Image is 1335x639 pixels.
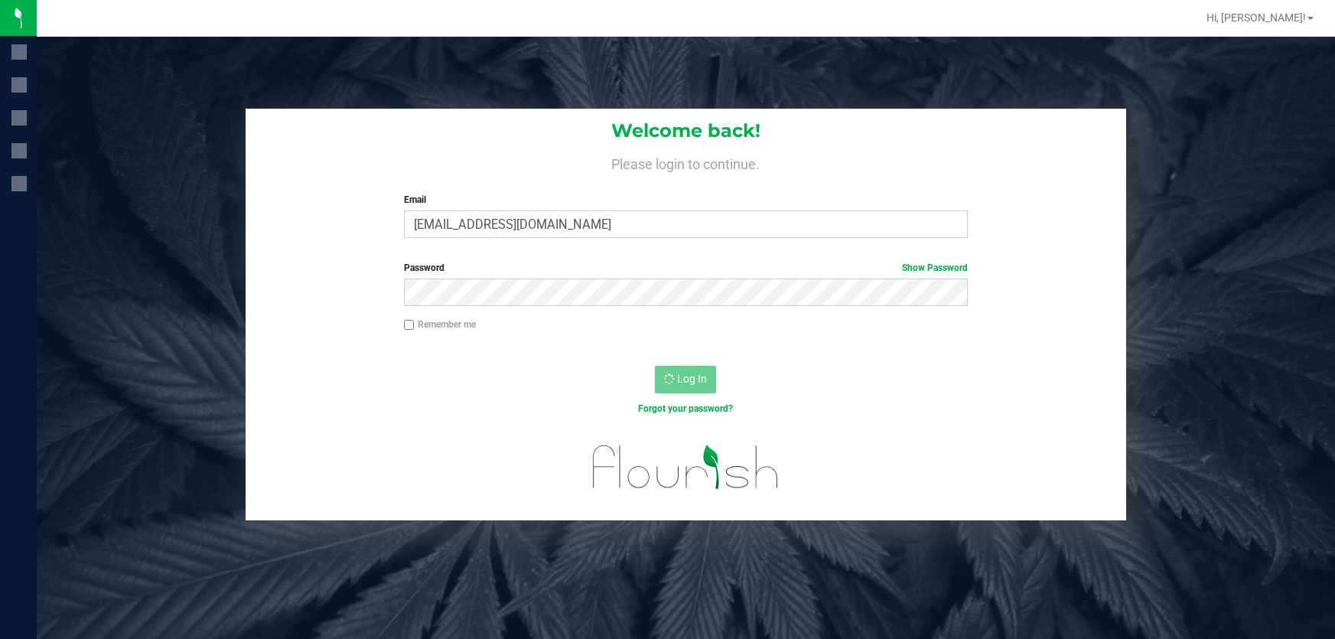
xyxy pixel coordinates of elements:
span: Log In [677,373,707,385]
a: Show Password [902,262,968,273]
h1: Welcome back! [246,121,1126,141]
a: Forgot your password? [638,403,733,414]
label: Email [404,193,969,207]
input: Remember me [404,320,415,331]
h4: Please login to continue. [246,153,1126,171]
span: Password [404,262,444,273]
button: Log In [655,366,716,393]
span: Hi, [PERSON_NAME]! [1206,11,1306,24]
img: flourish_logo.svg [576,432,796,503]
label: Remember me [404,318,476,331]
